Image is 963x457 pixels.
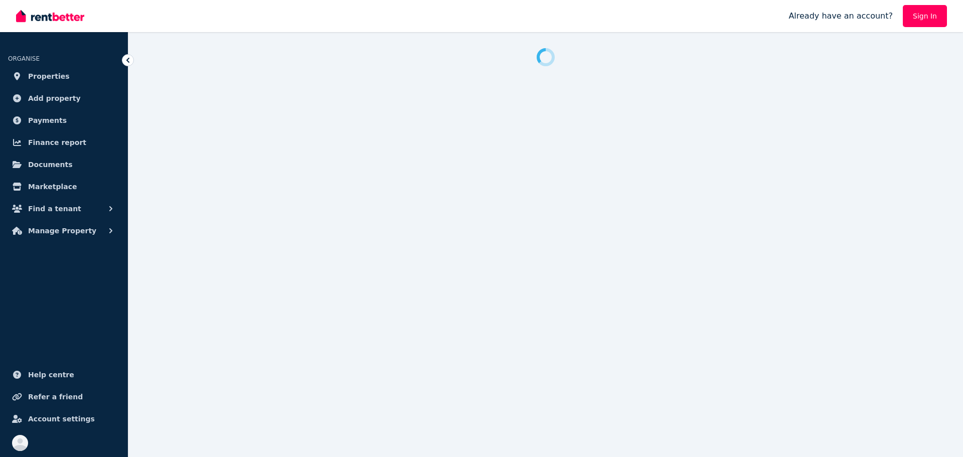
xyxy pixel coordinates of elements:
a: Account settings [8,409,120,429]
a: Documents [8,155,120,175]
img: RentBetter [16,9,84,24]
span: Manage Property [28,225,96,237]
button: Find a tenant [8,199,120,219]
span: Add property [28,92,81,104]
span: Properties [28,70,70,82]
a: Marketplace [8,177,120,197]
a: Payments [8,110,120,130]
a: Properties [8,66,120,86]
span: Payments [28,114,67,126]
span: Finance report [28,136,86,148]
a: Sign In [903,5,947,27]
span: Documents [28,159,73,171]
a: Finance report [8,132,120,153]
span: Find a tenant [28,203,81,215]
span: Refer a friend [28,391,83,403]
a: Refer a friend [8,387,120,407]
span: ORGANISE [8,55,40,62]
span: Marketplace [28,181,77,193]
a: Add property [8,88,120,108]
a: Help centre [8,365,120,385]
span: Help centre [28,369,74,381]
span: Account settings [28,413,95,425]
button: Manage Property [8,221,120,241]
span: Already have an account? [788,10,893,22]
